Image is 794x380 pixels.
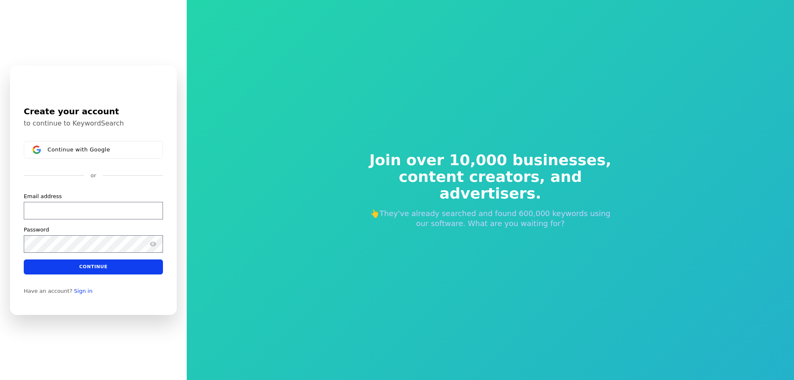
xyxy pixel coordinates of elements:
[90,172,96,179] p: or
[364,152,617,169] span: Join over 10,000 businesses,
[33,146,41,154] img: Sign in with Google
[148,239,158,249] button: Show password
[364,169,617,202] span: content creators, and advertisers.
[24,119,163,128] p: to continue to KeywordSearch
[24,226,49,233] label: Password
[364,209,617,229] p: 👆They've already searched and found 600,000 keywords using our software. What are you waiting for?
[24,192,62,200] label: Email address
[24,287,73,294] span: Have an account?
[24,259,163,274] button: Continue
[24,105,163,118] h1: Create your account
[48,146,110,153] span: Continue with Google
[24,141,163,159] button: Sign in with GoogleContinue with Google
[74,287,93,294] a: Sign in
